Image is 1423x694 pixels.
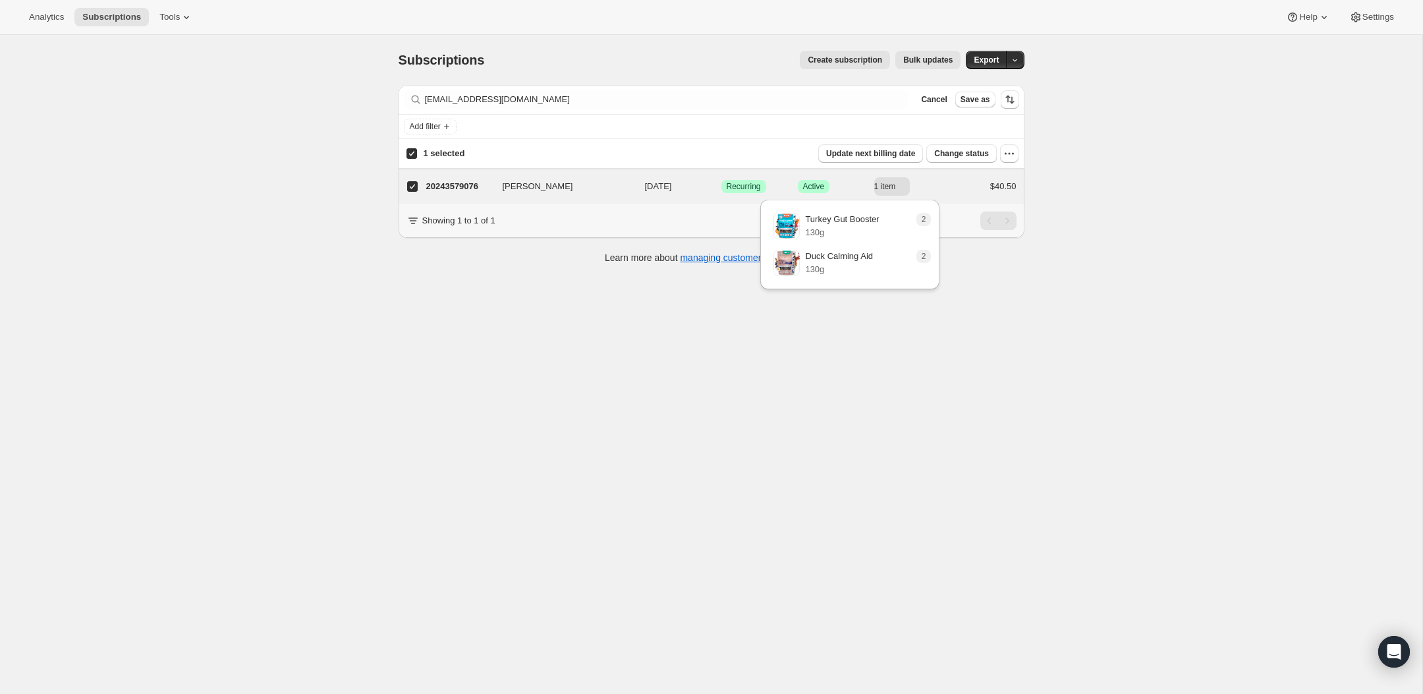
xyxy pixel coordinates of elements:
[800,51,890,69] button: Create subscription
[21,8,72,26] button: Analytics
[874,181,896,192] span: 1 item
[423,147,464,160] p: 1 selected
[399,53,485,67] span: Subscriptions
[773,213,800,239] img: variant image
[1001,90,1019,109] button: Sort the results
[922,214,926,225] span: 2
[926,144,997,163] button: Change status
[410,121,441,132] span: Add filter
[980,212,1017,230] nav: Pagination
[503,180,573,193] span: [PERSON_NAME]
[773,250,800,276] img: variant image
[826,148,915,159] span: Update next billing date
[808,55,882,65] span: Create subscription
[805,250,873,263] p: Duck Calming Aid
[680,252,818,263] a: managing customer subscriptions
[1278,8,1338,26] button: Help
[874,177,910,196] button: 1 item
[922,251,926,262] span: 2
[152,8,201,26] button: Tools
[426,180,492,193] p: 20243579076
[159,12,180,22] span: Tools
[645,181,672,191] span: [DATE]
[934,148,989,159] span: Change status
[1299,12,1317,22] span: Help
[818,144,923,163] button: Update next billing date
[82,12,141,22] span: Subscriptions
[1362,12,1394,22] span: Settings
[805,263,873,276] p: 130g
[495,176,627,197] button: [PERSON_NAME]
[727,181,761,192] span: Recurring
[805,213,879,226] p: Turkey Gut Booster
[966,51,1007,69] button: Export
[903,55,953,65] span: Bulk updates
[990,181,1017,191] span: $40.50
[961,94,990,105] span: Save as
[74,8,149,26] button: Subscriptions
[974,55,999,65] span: Export
[916,92,952,107] button: Cancel
[1378,636,1410,668] div: Open Intercom Messenger
[1341,8,1402,26] button: Settings
[605,251,818,264] p: Learn more about
[422,214,495,227] p: Showing 1 to 1 of 1
[803,181,825,192] span: Active
[895,51,961,69] button: Bulk updates
[29,12,64,22] span: Analytics
[426,177,1017,196] div: 20243579076[PERSON_NAME][DATE]SuccessRecurringSuccessActive1 item$40.50
[805,226,879,239] p: 130g
[955,92,995,107] button: Save as
[404,119,457,134] button: Add filter
[921,94,947,105] span: Cancel
[425,90,908,109] input: Filter subscribers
